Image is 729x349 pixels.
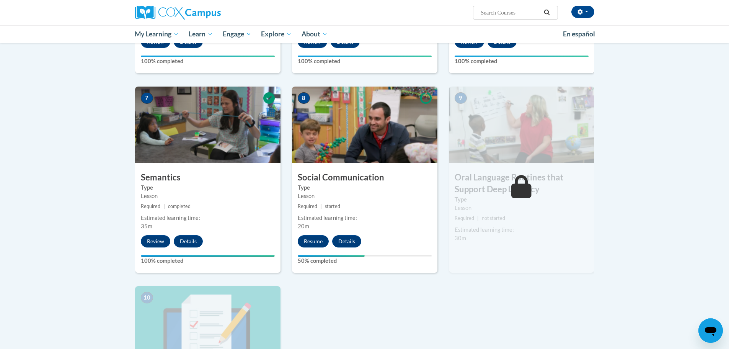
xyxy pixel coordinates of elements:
[571,6,594,18] button: Account Settings
[135,172,281,184] h3: Semantics
[141,255,275,257] div: Your progress
[298,57,432,66] label: 100% completed
[168,203,191,209] span: completed
[455,56,589,57] div: Your progress
[298,214,432,222] div: Estimated learning time:
[141,235,170,247] button: Review
[477,215,479,221] span: |
[455,92,467,104] span: 9
[455,215,474,221] span: Required
[298,184,432,192] label: Type
[298,56,432,57] div: Your progress
[298,235,329,247] button: Resume
[558,26,600,42] a: En español
[455,195,589,204] label: Type
[130,25,184,43] a: My Learning
[261,29,292,39] span: Explore
[297,25,333,43] a: About
[298,92,310,104] span: 8
[141,257,275,265] label: 100% completed
[189,29,213,39] span: Learn
[135,6,281,20] a: Cox Campus
[124,25,606,43] div: Main menu
[135,6,221,20] img: Cox Campus
[141,192,275,200] div: Lesson
[141,56,275,57] div: Your progress
[174,235,203,247] button: Details
[455,57,589,66] label: 100% completed
[135,87,281,163] img: Course Image
[298,255,365,257] div: Your progress
[218,25,256,43] a: Engage
[302,29,328,39] span: About
[141,292,153,303] span: 10
[449,172,594,195] h3: Oral Language Routines that Support Deep Literacy
[141,214,275,222] div: Estimated learning time:
[184,25,218,43] a: Learn
[482,215,505,221] span: not started
[292,172,437,184] h3: Social Communication
[455,226,589,234] div: Estimated learning time:
[563,30,595,38] span: En español
[141,57,275,66] label: 100% completed
[298,203,317,209] span: Required
[223,29,251,39] span: Engage
[141,203,160,209] span: Required
[298,192,432,200] div: Lesson
[480,8,541,17] input: Search Courses
[455,235,466,241] span: 30m
[135,29,179,39] span: My Learning
[332,235,361,247] button: Details
[298,257,432,265] label: 50% completed
[698,318,723,343] iframe: Button to launch messaging window
[141,184,275,192] label: Type
[320,203,322,209] span: |
[292,87,437,163] img: Course Image
[455,204,589,212] div: Lesson
[163,203,165,209] span: |
[541,8,553,17] button: Search
[325,203,340,209] span: started
[141,223,152,229] span: 35m
[256,25,297,43] a: Explore
[449,87,594,163] img: Course Image
[141,92,153,104] span: 7
[298,223,309,229] span: 20m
